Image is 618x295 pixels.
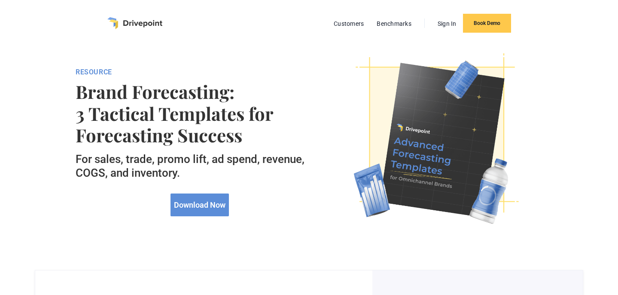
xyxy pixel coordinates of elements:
a: Download Now [170,194,229,216]
a: home [107,17,162,29]
strong: Brand Forecasting: 3 Tactical Templates for Forecasting Success [76,81,323,146]
a: Customers [329,18,368,29]
a: Book Demo [463,14,511,33]
h5: For sales, trade, promo lift, ad spend, revenue, COGS, and inventory. [76,153,323,179]
a: Sign In [433,18,461,29]
a: Benchmarks [372,18,416,29]
div: RESOURCE [76,68,323,77]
